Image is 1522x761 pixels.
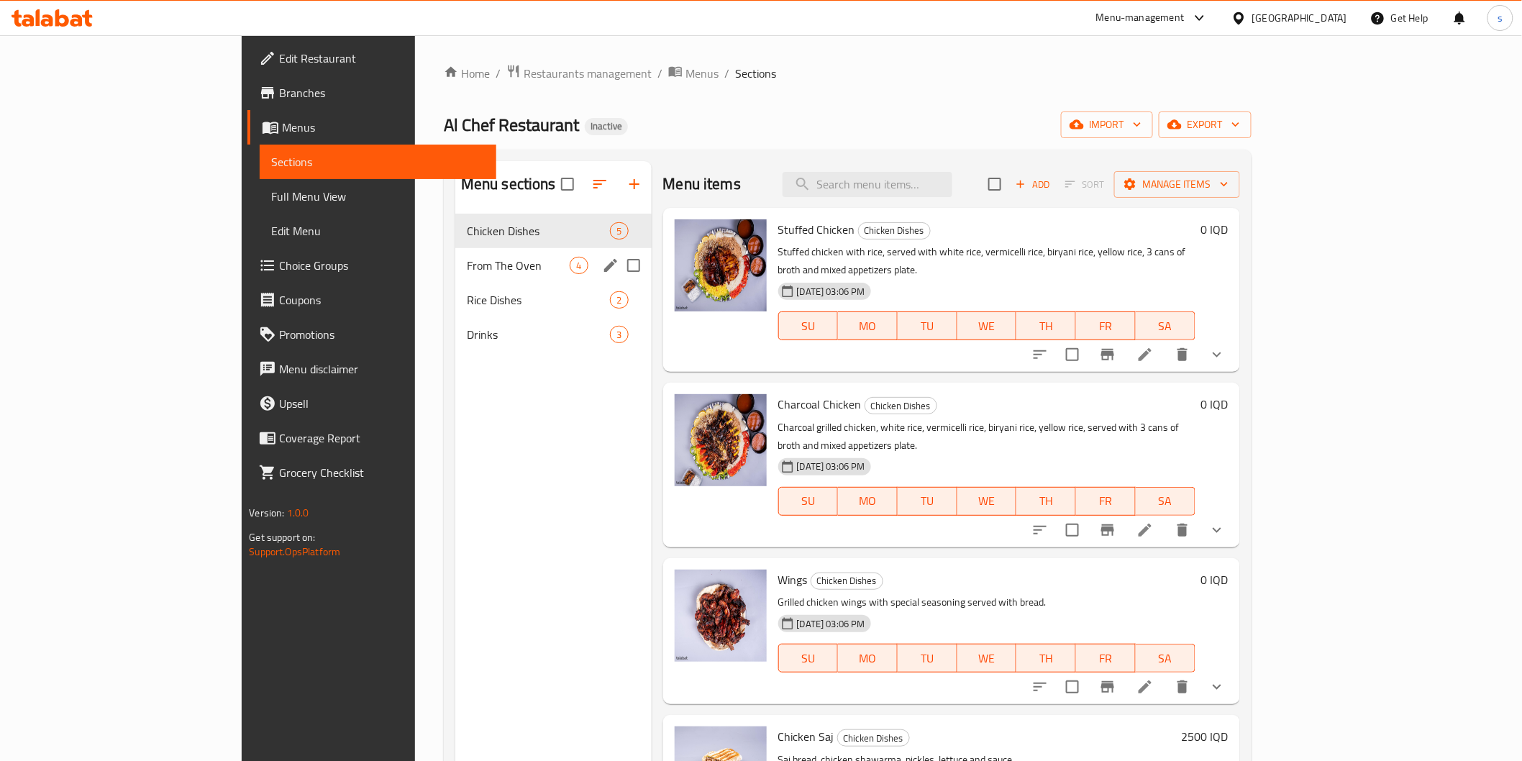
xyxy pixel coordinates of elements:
[1076,311,1136,340] button: FR
[1082,648,1130,669] span: FR
[785,316,833,337] span: SU
[844,316,892,337] span: MO
[455,317,652,352] div: Drinks3
[1165,513,1200,547] button: delete
[271,153,484,170] span: Sections
[778,644,839,673] button: SU
[444,64,1252,83] nav: breadcrumb
[675,394,767,486] img: Charcoal Chicken
[455,248,652,283] div: From The Oven4edit
[1200,513,1234,547] button: show more
[1090,337,1125,372] button: Branch-specific-item
[1200,670,1234,704] button: show more
[467,291,611,309] span: Rice Dishes
[467,222,611,240] div: Chicken Dishes
[963,648,1011,669] span: WE
[903,648,952,669] span: TU
[668,64,719,83] a: Menus
[506,64,652,83] a: Restaurants management
[957,644,1017,673] button: WE
[455,208,652,357] nav: Menu sections
[610,326,628,343] div: items
[778,243,1195,279] p: Stuffed chicken with rice, served with white rice, vermicelli rice, biryani rice, yellow rice, 3 ...
[1141,648,1190,669] span: SA
[1023,513,1057,547] button: sort-choices
[1022,316,1070,337] span: TH
[844,648,892,669] span: MO
[611,328,627,342] span: 3
[1498,10,1503,26] span: s
[279,326,484,343] span: Promotions
[1136,487,1195,516] button: SA
[583,167,617,201] span: Sort sections
[963,316,1011,337] span: WE
[444,109,579,141] span: Al Chef Restaurant
[778,393,862,415] span: Charcoal Chicken
[247,455,496,490] a: Grocery Checklist
[247,283,496,317] a: Coupons
[1013,176,1052,193] span: Add
[785,648,833,669] span: SU
[1201,219,1229,240] h6: 0 IQD
[260,145,496,179] a: Sections
[287,503,309,522] span: 1.0.0
[1082,491,1130,511] span: FR
[898,311,957,340] button: TU
[1016,487,1076,516] button: TH
[247,41,496,76] a: Edit Restaurant
[1016,311,1076,340] button: TH
[279,395,484,412] span: Upsell
[611,224,627,238] span: 5
[980,169,1010,199] span: Select section
[1182,726,1229,747] h6: 2500 IQD
[838,311,898,340] button: MO
[1201,570,1229,590] h6: 0 IQD
[778,569,808,591] span: Wings
[1136,311,1195,340] button: SA
[467,326,611,343] span: Drinks
[1136,346,1154,363] a: Edit menu item
[1170,116,1240,134] span: export
[844,491,892,511] span: MO
[455,283,652,317] div: Rice Dishes2
[865,397,937,414] div: Chicken Dishes
[778,487,839,516] button: SU
[1096,9,1185,27] div: Menu-management
[1126,176,1229,193] span: Manage items
[552,169,583,199] span: Select all sections
[783,172,952,197] input: search
[247,317,496,352] a: Promotions
[675,570,767,662] img: Wings
[1136,644,1195,673] button: SA
[1023,337,1057,372] button: sort-choices
[1141,491,1190,511] span: SA
[1057,340,1088,370] span: Select to update
[279,464,484,481] span: Grocery Checklist
[524,65,652,82] span: Restaurants management
[791,617,871,631] span: [DATE] 03:06 PM
[837,729,910,747] div: Chicken Dishes
[663,173,742,195] h2: Menu items
[1076,644,1136,673] button: FR
[865,398,937,414] span: Chicken Dishes
[791,460,871,473] span: [DATE] 03:06 PM
[778,219,855,240] span: Stuffed Chicken
[247,110,496,145] a: Menus
[247,248,496,283] a: Choice Groups
[838,730,909,747] span: Chicken Dishes
[1022,648,1070,669] span: TH
[1061,111,1153,138] button: import
[778,311,839,340] button: SU
[1016,644,1076,673] button: TH
[785,491,833,511] span: SU
[957,487,1017,516] button: WE
[282,119,484,136] span: Menus
[1165,670,1200,704] button: delete
[735,65,776,82] span: Sections
[1090,670,1125,704] button: Branch-specific-item
[271,188,484,205] span: Full Menu View
[811,573,883,590] div: Chicken Dishes
[898,644,957,673] button: TU
[1090,513,1125,547] button: Branch-specific-item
